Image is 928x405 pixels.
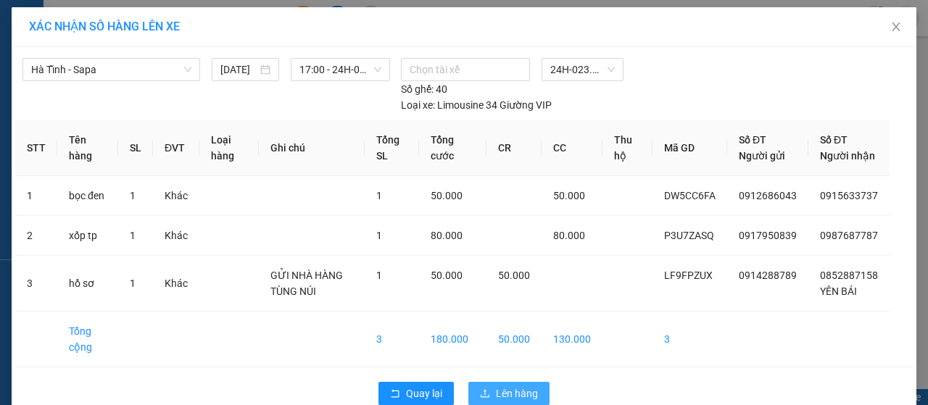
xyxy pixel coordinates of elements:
[401,97,435,113] span: Loại xe:
[739,134,766,146] span: Số ĐT
[431,270,463,281] span: 50.000
[431,230,463,241] span: 80.000
[378,382,454,405] button: rollbackQuay lại
[664,230,714,241] span: P3U7ZASQ
[486,312,542,367] td: 50.000
[820,230,878,241] span: 0987687787
[664,190,716,201] span: DW5CC6FA
[542,312,602,367] td: 130.000
[739,190,797,201] span: 0912686043
[130,277,136,289] span: 1
[153,176,199,216] td: Khác
[57,176,118,216] td: bọc đen
[820,134,848,146] span: Số ĐT
[820,270,878,281] span: 0852887158
[57,256,118,312] td: hồ sơ
[431,190,463,201] span: 50.000
[652,312,727,367] td: 3
[496,385,538,401] span: Lên hàng
[299,59,381,80] span: 17:00 - 24H-023.49
[890,21,902,33] span: close
[153,256,199,312] td: Khác
[15,216,57,256] td: 2
[820,190,878,201] span: 0915633737
[376,270,382,281] span: 1
[480,388,490,400] span: upload
[390,388,400,400] span: rollback
[602,120,652,176] th: Thu hộ
[130,190,136,201] span: 1
[401,81,434,97] span: Số ghế:
[820,285,857,297] span: YÊN BÁI
[153,120,199,176] th: ĐVT
[401,97,552,113] div: Limousine 34 Giường VIP
[401,81,447,97] div: 40
[153,216,199,256] td: Khác
[406,385,442,401] span: Quay lại
[29,20,180,33] span: XÁC NHẬN SỐ HÀNG LÊN XE
[118,120,153,176] th: SL
[31,59,191,80] span: Hà Tĩnh - Sapa
[199,120,259,176] th: Loại hàng
[270,270,343,297] span: GỬI NHÀ HÀNG TÙNG NÚI
[542,120,602,176] th: CC
[57,312,118,367] td: Tổng cộng
[419,120,486,176] th: Tổng cước
[57,216,118,256] td: xốp tp
[15,256,57,312] td: 3
[876,7,916,48] button: Close
[468,382,550,405] button: uploadLên hàng
[259,120,365,176] th: Ghi chú
[553,230,585,241] span: 80.000
[486,120,542,176] th: CR
[820,150,875,162] span: Người nhận
[419,312,486,367] td: 180.000
[739,270,797,281] span: 0914288789
[220,62,257,78] input: 11/08/2025
[652,120,727,176] th: Mã GD
[739,230,797,241] span: 0917950839
[664,270,713,281] span: LF9FPZUX
[376,230,382,241] span: 1
[15,176,57,216] td: 1
[15,120,57,176] th: STT
[550,59,615,80] span: 24H-023.49
[498,270,530,281] span: 50.000
[130,230,136,241] span: 1
[365,120,419,176] th: Tổng SL
[553,190,585,201] span: 50.000
[365,312,419,367] td: 3
[739,150,785,162] span: Người gửi
[376,190,382,201] span: 1
[57,120,118,176] th: Tên hàng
